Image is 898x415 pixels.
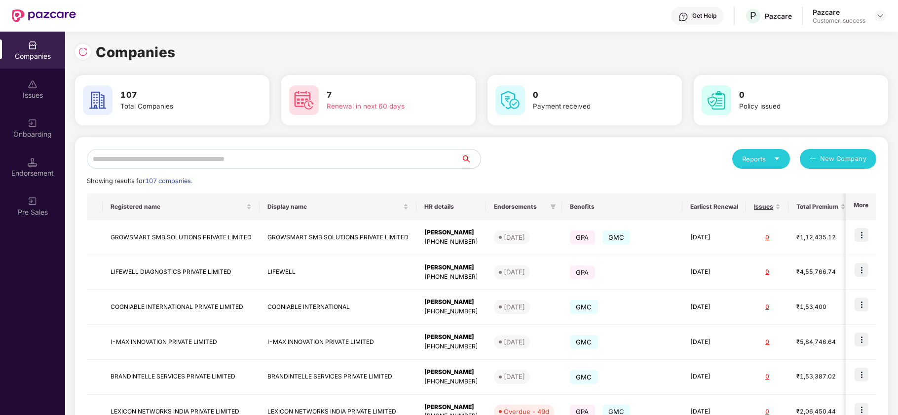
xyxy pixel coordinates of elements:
[855,263,868,277] img: icon
[570,370,598,384] span: GMC
[800,149,876,169] button: plusNew Company
[267,203,401,211] span: Display name
[424,368,478,377] div: [PERSON_NAME]
[424,377,478,386] div: [PHONE_NUMBER]
[96,41,176,63] h1: Companies
[416,193,486,220] th: HR details
[424,228,478,237] div: [PERSON_NAME]
[750,10,756,22] span: P
[28,79,37,89] img: svg+xml;base64,PHN2ZyBpZD0iSXNzdWVzX2Rpc2FibGVkIiB4bWxucz0iaHR0cDovL3d3dy53My5vcmcvMjAwMC9zdmciIH...
[103,290,260,325] td: COGNIABLE INTERNATIONAL PRIVATE LIMITED
[260,290,416,325] td: COGNIABLE INTERNATIONAL
[504,302,525,312] div: [DATE]
[754,233,781,242] div: 0
[682,325,746,360] td: [DATE]
[550,204,556,210] span: filter
[145,177,192,185] span: 107 companies.
[120,89,237,102] h3: 107
[846,193,876,220] th: More
[820,154,867,164] span: New Company
[327,89,443,102] h3: 7
[327,101,443,112] div: Renewal in next 60 days
[570,230,595,244] span: GPA
[855,333,868,346] img: icon
[260,360,416,395] td: BRANDINTELLE SERVICES PRIVATE LIMITED
[746,193,788,220] th: Issues
[28,196,37,206] img: svg+xml;base64,PHN2ZyB3aWR0aD0iMjAiIGhlaWdodD0iMjAiIHZpZXdCb3g9IjAgMCAyMCAyMCIgZmlsbD0ibm9uZSIgeG...
[424,342,478,351] div: [PHONE_NUMBER]
[424,237,478,247] div: [PHONE_NUMBER]
[788,193,854,220] th: Total Premium
[765,11,792,21] div: Pazcare
[28,118,37,128] img: svg+xml;base64,PHN2ZyB3aWR0aD0iMjAiIGhlaWdodD0iMjAiIHZpZXdCb3g9IjAgMCAyMCAyMCIgZmlsbD0ibm9uZSIgeG...
[876,12,884,20] img: svg+xml;base64,PHN2ZyBpZD0iRHJvcGRvd24tMzJ4MzIiIHhtbG5zPSJodHRwOi8vd3d3LnczLm9yZy8yMDAwL3N2ZyIgd2...
[739,101,856,112] div: Policy issued
[682,220,746,255] td: [DATE]
[678,12,688,22] img: svg+xml;base64,PHN2ZyBpZD0iSGVscC0zMngzMiIgeG1sbnM9Imh0dHA6Ly93d3cudzMub3JnLzIwMDAvc3ZnIiB3aWR0aD...
[103,325,260,360] td: I-MAX INNOVATION PRIVATE LIMITED
[260,220,416,255] td: GROWSMART SMB SOLUTIONS PRIVATE LIMITED
[796,372,846,381] div: ₹1,53,387.02
[855,368,868,381] img: icon
[424,307,478,316] div: [PHONE_NUMBER]
[504,267,525,277] div: [DATE]
[533,89,649,102] h3: 0
[494,203,546,211] span: Endorsements
[754,372,781,381] div: 0
[562,193,682,220] th: Benefits
[682,255,746,290] td: [DATE]
[754,267,781,277] div: 0
[260,193,416,220] th: Display name
[796,233,846,242] div: ₹1,12,435.12
[424,272,478,282] div: [PHONE_NUMBER]
[12,9,76,22] img: New Pazcare Logo
[28,40,37,50] img: svg+xml;base64,PHN2ZyBpZD0iQ29tcGFuaWVzIiB4bWxucz0iaHR0cDovL3d3dy53My5vcmcvMjAwMC9zdmciIHdpZHRoPS...
[682,290,746,325] td: [DATE]
[796,302,846,312] div: ₹1,53,400
[682,360,746,395] td: [DATE]
[78,47,88,57] img: svg+xml;base64,PHN2ZyBpZD0iUmVsb2FkLTMyeDMyIiB4bWxucz0iaHR0cDovL3d3dy53My5vcmcvMjAwMC9zdmciIHdpZH...
[424,263,478,272] div: [PERSON_NAME]
[504,337,525,347] div: [DATE]
[260,325,416,360] td: I-MAX INNOVATION PRIVATE LIMITED
[548,201,558,213] span: filter
[602,230,631,244] span: GMC
[742,154,780,164] div: Reports
[120,101,237,112] div: Total Companies
[796,338,846,347] div: ₹5,84,746.64
[855,228,868,242] img: icon
[28,157,37,167] img: svg+xml;base64,PHN2ZyB3aWR0aD0iMTQuNSIgaGVpZ2h0PSIxNC41IiB2aWV3Qm94PSIwIDAgMTYgMTYiIGZpbGw9Im5vbm...
[495,85,525,115] img: svg+xml;base64,PHN2ZyB4bWxucz0iaHR0cDovL3d3dy53My5vcmcvMjAwMC9zdmciIHdpZHRoPSI2MCIgaGVpZ2h0PSI2MC...
[754,203,773,211] span: Issues
[774,155,780,162] span: caret-down
[570,335,598,349] span: GMC
[504,372,525,381] div: [DATE]
[87,177,192,185] span: Showing results for
[810,155,816,163] span: plus
[796,203,838,211] span: Total Premium
[682,193,746,220] th: Earliest Renewal
[504,232,525,242] div: [DATE]
[813,7,865,17] div: Pazcare
[754,338,781,347] div: 0
[103,220,260,255] td: GROWSMART SMB SOLUTIONS PRIVATE LIMITED
[754,302,781,312] div: 0
[533,101,649,112] div: Payment received
[460,155,481,163] span: search
[702,85,731,115] img: svg+xml;base64,PHN2ZyB4bWxucz0iaHR0cDovL3d3dy53My5vcmcvMjAwMC9zdmciIHdpZHRoPSI2MCIgaGVpZ2h0PSI2MC...
[103,193,260,220] th: Registered name
[855,298,868,311] img: icon
[570,265,595,279] span: GPA
[424,403,478,412] div: [PERSON_NAME]
[692,12,716,20] div: Get Help
[289,85,319,115] img: svg+xml;base64,PHN2ZyB4bWxucz0iaHR0cDovL3d3dy53My5vcmcvMjAwMC9zdmciIHdpZHRoPSI2MCIgaGVpZ2h0PSI2MC...
[813,17,865,25] div: Customer_success
[424,298,478,307] div: [PERSON_NAME]
[460,149,481,169] button: search
[570,300,598,314] span: GMC
[103,255,260,290] td: LIFEWELL DIAGNOSTICS PRIVATE LIMITED
[739,89,856,102] h3: 0
[424,333,478,342] div: [PERSON_NAME]
[83,85,112,115] img: svg+xml;base64,PHN2ZyB4bWxucz0iaHR0cDovL3d3dy53My5vcmcvMjAwMC9zdmciIHdpZHRoPSI2MCIgaGVpZ2h0PSI2MC...
[260,255,416,290] td: LIFEWELL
